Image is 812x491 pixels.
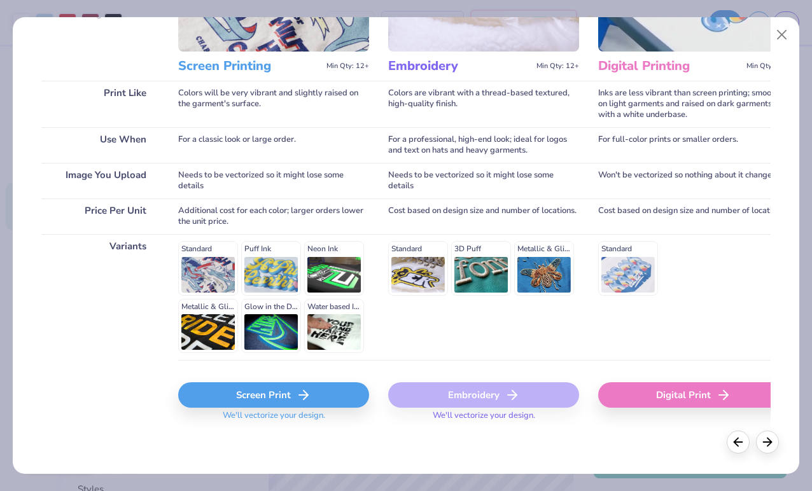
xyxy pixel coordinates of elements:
div: For full-color prints or smaller orders. [598,127,789,163]
div: Needs to be vectorized so it might lose some details [388,163,579,198]
div: Embroidery [388,382,579,408]
div: Screen Print [178,382,369,408]
div: For a professional, high-end look; ideal for logos and text on hats and heavy garments. [388,127,579,163]
span: Min Qty: 12+ [536,62,579,71]
h3: Screen Printing [178,58,321,74]
div: Variants [41,234,159,360]
div: Digital Print [598,382,789,408]
div: Price Per Unit [41,198,159,234]
div: Cost based on design size and number of locations. [388,198,579,234]
h3: Embroidery [388,58,531,74]
div: Needs to be vectorized so it might lose some details [178,163,369,198]
span: Min Qty: 12+ [746,62,789,71]
div: Colors will be very vibrant and slightly raised on the garment's surface. [178,81,369,127]
span: Min Qty: 12+ [326,62,369,71]
div: Cost based on design size and number of locations. [598,198,789,234]
div: Additional cost for each color; larger orders lower the unit price. [178,198,369,234]
h3: Digital Printing [598,58,741,74]
div: Inks are less vibrant than screen printing; smooth on light garments and raised on dark garments ... [598,81,789,127]
div: Use When [41,127,159,163]
span: We'll vectorize your design. [218,410,330,429]
span: We'll vectorize your design. [428,410,540,429]
div: Print Like [41,81,159,127]
p: You can change this later. [41,8,159,19]
button: Close [770,23,794,47]
div: For a classic look or large order. [178,127,369,163]
div: Won't be vectorized so nothing about it changes [598,163,789,198]
div: Image You Upload [41,163,159,198]
div: Colors are vibrant with a thread-based textured, high-quality finish. [388,81,579,127]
